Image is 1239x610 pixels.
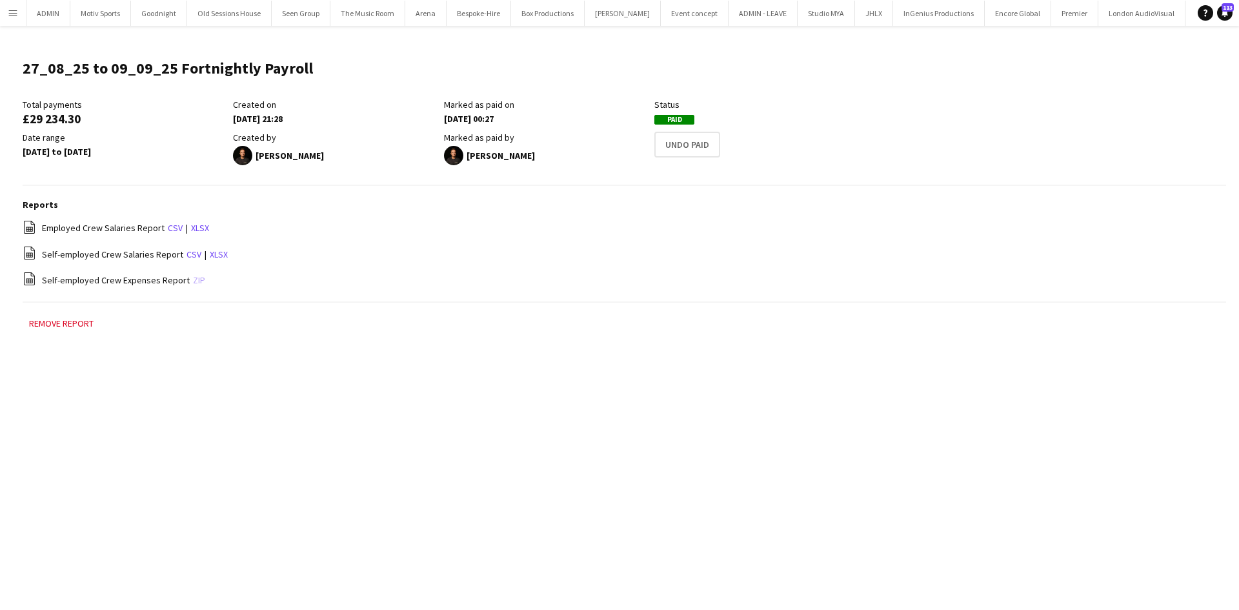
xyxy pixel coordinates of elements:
[444,99,648,110] div: Marked as paid on
[1222,3,1234,12] span: 113
[23,59,313,78] h1: 27_08_25 to 09_09_25 Fortnightly Payroll
[405,1,447,26] button: Arena
[1098,1,1185,26] button: London AudioVisual
[210,249,228,260] a: xlsx
[511,1,585,26] button: Box Productions
[168,222,183,234] a: csv
[70,1,131,26] button: Motiv Sports
[654,115,694,125] span: Paid
[23,199,1226,210] h3: Reports
[330,1,405,26] button: The Music Room
[23,246,1226,262] div: |
[272,1,330,26] button: Seen Group
[233,99,437,110] div: Created on
[1051,1,1098,26] button: Premier
[233,132,437,143] div: Created by
[23,316,100,331] button: Remove report
[191,222,209,234] a: xlsx
[661,1,729,26] button: Event concept
[855,1,893,26] button: JHLX
[985,1,1051,26] button: Encore Global
[187,1,272,26] button: Old Sessions House
[233,113,437,125] div: [DATE] 21:28
[131,1,187,26] button: Goodnight
[447,1,511,26] button: Bespoke-Hire
[186,249,201,260] a: csv
[654,132,720,158] button: Undo Paid
[654,99,858,110] div: Status
[444,113,648,125] div: [DATE] 00:27
[233,146,437,165] div: [PERSON_NAME]
[444,146,648,165] div: [PERSON_NAME]
[23,146,227,158] div: [DATE] to [DATE]
[893,1,985,26] button: InGenius Productions
[193,274,205,286] a: zip
[23,132,227,143] div: Date range
[42,249,183,260] span: Self-employed Crew Salaries Report
[23,220,1226,236] div: |
[444,132,648,143] div: Marked as paid by
[729,1,798,26] button: ADMIN - LEAVE
[42,274,190,286] span: Self-employed Crew Expenses Report
[42,222,165,234] span: Employed Crew Salaries Report
[26,1,70,26] button: ADMIN
[585,1,661,26] button: [PERSON_NAME]
[23,113,227,125] div: £29 234.30
[798,1,855,26] button: Studio MYA
[1217,5,1233,21] a: 113
[23,99,227,110] div: Total payments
